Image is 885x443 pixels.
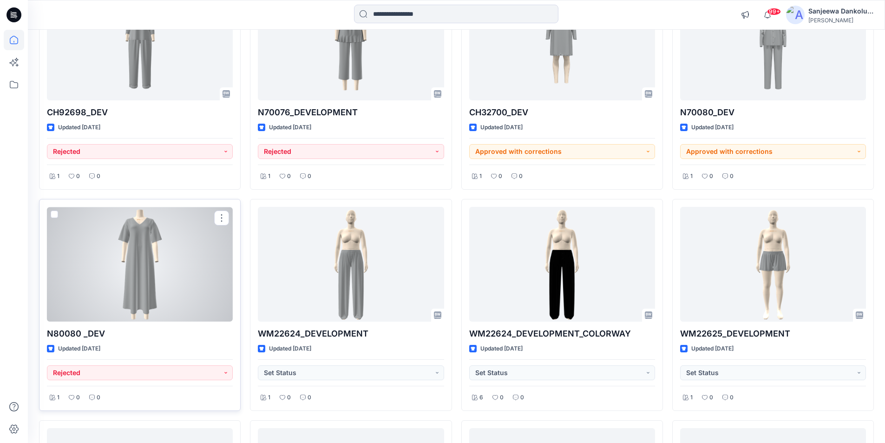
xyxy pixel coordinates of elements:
[469,207,655,322] a: WM22624_DEVELOPMENT_COLORWAY
[258,327,444,340] p: WM22624_DEVELOPMENT
[76,393,80,403] p: 0
[709,393,713,403] p: 0
[479,172,482,181] p: 1
[730,393,734,403] p: 0
[730,172,734,181] p: 0
[808,6,873,17] div: Sanjeewa Dankoluwage
[480,344,523,354] p: Updated [DATE]
[287,393,291,403] p: 0
[690,172,693,181] p: 1
[308,393,311,403] p: 0
[268,393,270,403] p: 1
[680,327,866,340] p: WM22625_DEVELOPMENT
[480,123,523,132] p: Updated [DATE]
[57,393,59,403] p: 1
[690,393,693,403] p: 1
[268,172,270,181] p: 1
[287,172,291,181] p: 0
[58,123,100,132] p: Updated [DATE]
[786,6,805,24] img: avatar
[97,172,100,181] p: 0
[498,172,502,181] p: 0
[691,123,734,132] p: Updated [DATE]
[258,207,444,322] a: WM22624_DEVELOPMENT
[58,344,100,354] p: Updated [DATE]
[97,393,100,403] p: 0
[469,327,655,340] p: WM22624_DEVELOPMENT_COLORWAY
[709,172,713,181] p: 0
[519,172,523,181] p: 0
[680,106,866,119] p: N70080_DEV
[269,123,311,132] p: Updated [DATE]
[479,393,483,403] p: 6
[308,172,311,181] p: 0
[57,172,59,181] p: 1
[767,8,781,15] span: 99+
[469,106,655,119] p: CH32700_DEV
[47,106,233,119] p: CH92698_DEV
[269,344,311,354] p: Updated [DATE]
[520,393,524,403] p: 0
[691,344,734,354] p: Updated [DATE]
[76,172,80,181] p: 0
[680,207,866,322] a: WM22625_DEVELOPMENT
[47,207,233,322] a: N80080 _DEV
[258,106,444,119] p: N70076_DEVELOPMENT
[47,327,233,340] p: N80080 _DEV
[500,393,504,403] p: 0
[808,17,873,24] div: [PERSON_NAME]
